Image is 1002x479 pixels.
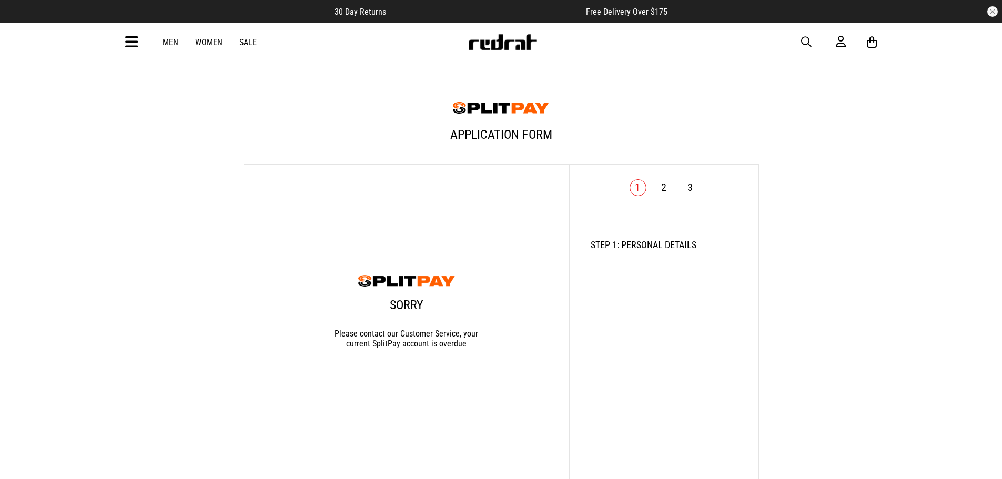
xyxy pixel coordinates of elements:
div: Sorry [390,297,423,314]
iframe: Customer reviews powered by Trustpilot [407,6,565,17]
a: Sale [239,37,257,47]
a: Women [195,37,222,47]
a: 3 [687,181,693,193]
h1: Application Form [244,119,759,159]
img: Redrat logo [468,34,537,50]
span: 30 Day Returns [335,7,386,17]
div: Please contact our Customer Service, your current SplitPay account is overdue [328,314,485,349]
a: 2 [661,181,666,193]
h2: STEP 1: PERSONAL DETAILS [591,239,737,250]
a: Men [163,37,178,47]
span: Free Delivery Over $175 [586,7,667,17]
img: splitpay-logo.png [358,275,455,287]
